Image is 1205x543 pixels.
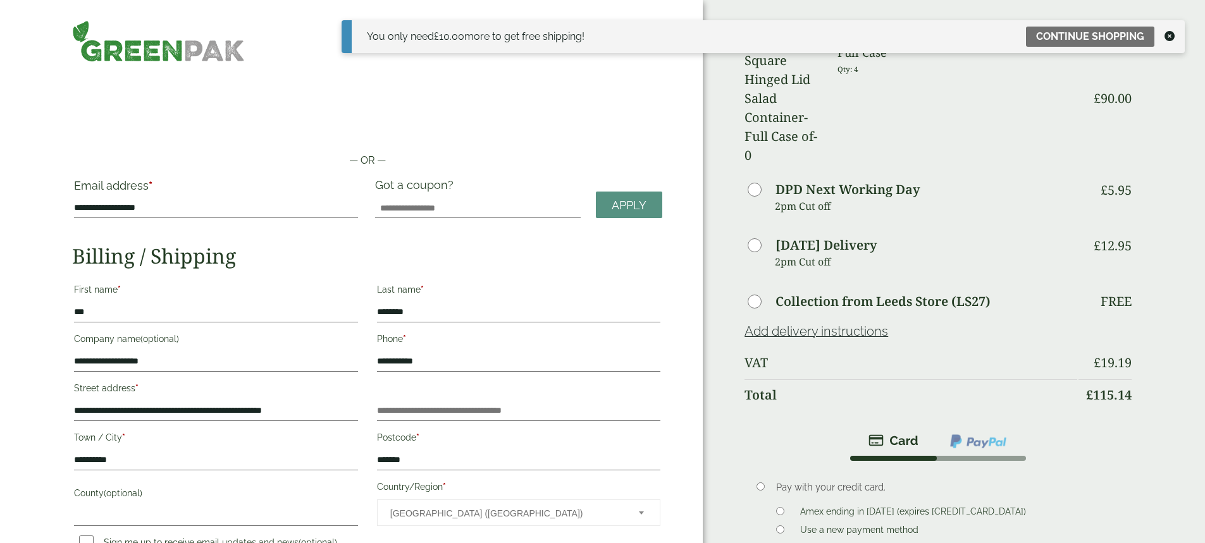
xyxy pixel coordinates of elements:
span: £ [1094,90,1101,107]
label: Company name [74,330,357,351]
img: 500ml Square Hinged Lid Salad Container-Full Case of-0 [745,32,822,165]
abbr: required [135,383,139,393]
span: £ [1101,181,1108,198]
p: Pay with your credit card. [776,480,1113,494]
th: VAT [745,348,1077,378]
label: Use a new payment method [795,525,924,539]
img: stripe.png [868,433,918,448]
label: DPD Next Working Day [776,183,920,196]
label: Country/Region [377,478,660,499]
a: Apply [596,192,662,219]
small: Qty: 4 [837,64,858,74]
label: County [74,484,357,506]
div: You only need more to get free shipping! [367,29,584,44]
span: United Kingdom (UK) [390,500,622,527]
bdi: 5.95 [1101,181,1132,198]
abbr: required [122,432,125,442]
abbr: required [118,284,121,295]
span: Apply [612,198,646,212]
a: Continue shopping [1026,27,1154,47]
label: Last name [377,281,660,302]
a: Add delivery instructions [745,324,888,339]
abbr: required [403,334,406,344]
abbr: required [416,432,419,442]
p: Free [1101,294,1132,309]
label: Email address [74,180,357,198]
bdi: 90.00 [1094,90,1132,107]
bdi: 19.19 [1094,354,1132,371]
span: 10.00 [434,30,464,42]
label: Phone [377,330,660,351]
span: £ [1094,237,1101,254]
p: 2pm Cut off [775,252,1077,271]
span: £ [1086,386,1093,403]
span: Country/Region [377,499,660,526]
iframe: Secure payment button frame [72,113,662,138]
span: £ [434,30,439,42]
span: (optional) [104,488,142,498]
label: Postcode [377,429,660,450]
h2: Billing / Shipping [72,244,662,268]
span: £ [1094,354,1101,371]
img: ppcp-gateway.png [949,433,1008,449]
abbr: required [149,179,152,192]
p: — OR — [72,153,662,168]
label: Collection from Leeds Store (LS27) [776,295,991,308]
p: 2pm Cut off [775,197,1077,216]
img: GreenPak Supplies [72,20,245,62]
label: Town / City [74,429,357,450]
abbr: required [421,284,424,295]
span: (optional) [140,334,179,344]
bdi: 115.14 [1086,386,1132,403]
bdi: 12.95 [1094,237,1132,254]
label: Got a coupon? [375,178,459,198]
label: [DATE] Delivery [776,239,877,252]
label: Amex ending in [DATE] (expires [CREDIT_CARD_DATA]) [795,506,1031,520]
th: Total [745,379,1077,410]
abbr: required [443,482,446,492]
label: Street address [74,379,357,401]
label: First name [74,281,357,302]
